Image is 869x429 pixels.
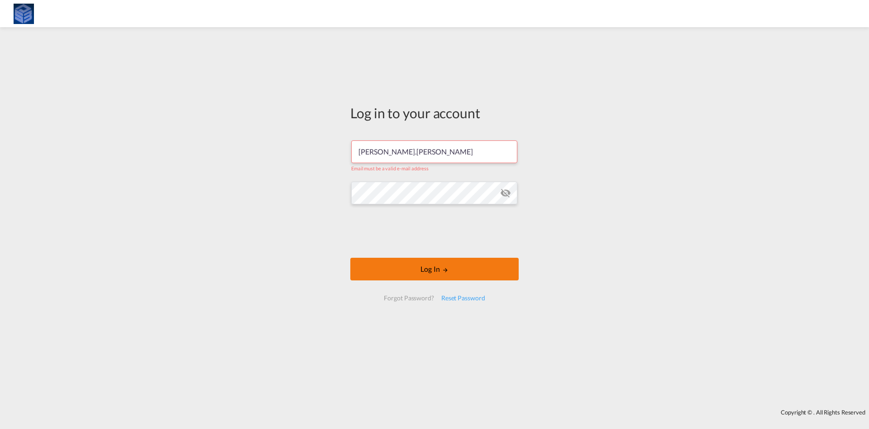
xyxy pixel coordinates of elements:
[438,290,489,306] div: Reset Password
[500,188,511,198] md-icon: icon-eye-off
[380,290,437,306] div: Forgot Password?
[366,213,503,249] iframe: reCAPTCHA
[14,4,34,24] img: fff785d0086311efa2d3e168b14c2f64.png
[351,165,428,171] span: Email must be a valid e-mail address
[351,140,517,163] input: Enter email/phone number
[350,103,519,122] div: Log in to your account
[350,258,519,280] button: LOGIN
